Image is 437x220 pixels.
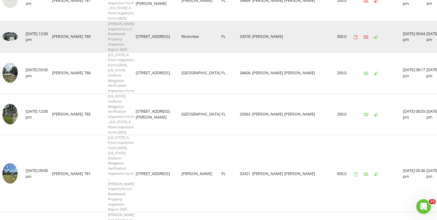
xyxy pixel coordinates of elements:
[240,21,252,52] td: 33578
[221,52,240,94] td: FL
[108,21,134,52] span: [PERSON_NAME] Inspections LLC Residential Property Inspection Report 2025
[429,199,436,204] span: 10
[181,21,221,52] td: Riverview
[26,135,52,212] td: [DATE] 09:00 am
[284,135,316,212] td: [PERSON_NAME]
[136,21,181,52] td: [STREET_ADDRESS]
[221,21,240,52] td: FL
[337,21,354,52] td: 500.0
[2,104,18,124] img: 9352231%2Fcover_photos%2FFJ98s9BPmw0xkgdTufi7%2Fsmall.jpeg
[136,52,181,94] td: [STREET_ADDRESS]
[2,63,18,83] img: 9352263%2Fcover_photos%2FoDVfMr7pPZOi4Wd4e6hD%2Fsmall.jpeg
[108,53,134,93] span: [US_STATE] 4-Point Inspection Form (2025), [US_STATE] Uniform Mitigation Verification Inspection ...
[84,21,108,52] td: 789
[136,94,181,135] td: [STREET_ADDRESS][PERSON_NAME]
[240,135,252,212] td: 32421
[26,94,52,135] td: [DATE] 12:00 pm
[284,52,316,94] td: [PERSON_NAME]
[252,52,284,94] td: [PERSON_NAME]
[2,32,18,41] img: 9352363%2Fcover_photos%2FpOlodIBvZvz74UIwpITf%2Fsmall.jpeg
[252,94,284,135] td: [PERSON_NAME]
[181,135,221,212] td: [PERSON_NAME]
[108,135,134,211] span: [US_STATE] 4-Point Inspection Form (2025), [US_STATE] Uniform Mitigation Verification Inspection ...
[403,135,426,212] td: [DATE] 05:36 pm
[84,94,108,135] td: 785
[337,52,354,94] td: 200.0
[181,94,221,135] td: [GEOGRAPHIC_DATA]
[403,21,426,52] td: [DATE] 09:04 pm
[52,52,84,94] td: [PERSON_NAME]
[2,163,18,184] img: 9314918%2Fcover_photos%2F1n1oCYhLfn7PCfA8cUzT%2Fsmall.jpeg
[252,135,284,212] td: [PERSON_NAME]
[221,94,240,135] td: FL
[84,135,108,212] td: 781
[337,135,354,212] td: 600.0
[403,52,426,94] td: [DATE] 08:17 pm
[403,94,426,135] td: [DATE] 08:05 pm
[240,52,252,94] td: 34606
[84,52,108,94] td: 786
[52,94,84,135] td: [PERSON_NAME]
[108,94,134,134] span: [US_STATE] Uniform Mitigation Verification Inspection Form , [US_STATE] 4-Point Inspection Form (...
[416,199,431,214] iframe: Intercom live chat
[337,94,354,135] td: 200.0
[240,94,252,135] td: 33563
[136,135,181,212] td: [STREET_ADDRESS]
[52,135,84,212] td: [PERSON_NAME]
[284,94,316,135] td: [PERSON_NAME]
[26,52,52,94] td: [DATE] 03:00 pm
[181,52,221,94] td: [GEOGRAPHIC_DATA]
[252,21,284,52] td: [PERSON_NAME]
[26,21,52,52] td: [DATE] 12:00 pm
[52,21,84,52] td: [PERSON_NAME]
[221,135,240,212] td: FL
